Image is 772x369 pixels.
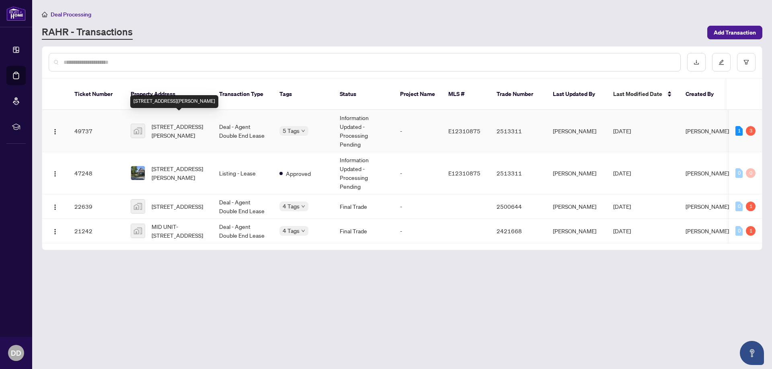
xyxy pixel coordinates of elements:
td: 2421668 [490,219,546,243]
span: Deal Processing [51,11,91,18]
span: [DATE] [613,203,631,210]
button: Logo [49,124,62,137]
span: MID UNIT-[STREET_ADDRESS] [152,222,206,240]
div: [STREET_ADDRESS][PERSON_NAME] [130,95,218,108]
td: Final Trade [333,194,394,219]
img: Logo [52,228,58,235]
th: Property Address [124,79,213,110]
div: 0 [735,226,743,236]
td: 47248 [68,152,124,194]
div: 0 [735,202,743,211]
td: - [394,152,442,194]
span: [STREET_ADDRESS][PERSON_NAME] [152,122,206,140]
span: [PERSON_NAME] [686,127,729,135]
td: [PERSON_NAME] [546,110,607,152]
button: filter [737,53,756,71]
th: Ticket Number [68,79,124,110]
span: down [301,129,305,133]
button: Logo [49,224,62,237]
span: [DATE] [613,169,631,177]
td: [PERSON_NAME] [546,219,607,243]
span: home [42,12,47,17]
span: [DATE] [613,127,631,135]
div: 1 [735,126,743,136]
img: logo [6,6,26,21]
div: 0 [735,168,743,178]
span: Last Modified Date [613,90,662,98]
button: Logo [49,167,62,179]
th: Tags [273,79,333,110]
th: Last Modified Date [607,79,679,110]
td: 2513311 [490,110,546,152]
span: [DATE] [613,227,631,234]
span: [STREET_ADDRESS][PERSON_NAME] [152,164,206,182]
div: 3 [746,126,756,136]
span: [PERSON_NAME] [686,169,729,177]
span: Approved [286,169,311,178]
span: DD [11,347,21,359]
button: Logo [49,200,62,213]
img: Logo [52,171,58,177]
img: thumbnail-img [131,124,145,138]
img: thumbnail-img [131,224,145,238]
div: 0 [746,168,756,178]
button: Add Transaction [707,26,762,39]
img: thumbnail-img [131,166,145,180]
div: 1 [746,226,756,236]
td: Information Updated - Processing Pending [333,152,394,194]
span: [STREET_ADDRESS] [152,202,203,211]
td: 49737 [68,110,124,152]
span: [PERSON_NAME] [686,203,729,210]
th: Transaction Type [213,79,273,110]
span: Add Transaction [714,26,756,39]
span: edit [719,59,724,65]
th: Last Updated By [546,79,607,110]
th: Created By [679,79,727,110]
td: 22639 [68,194,124,219]
span: download [694,59,699,65]
td: - [394,219,442,243]
th: MLS # [442,79,490,110]
button: Open asap [740,341,764,365]
td: Final Trade [333,219,394,243]
span: E12310875 [448,127,480,135]
span: filter [743,59,749,65]
a: RAHR - Transactions [42,25,133,40]
td: [PERSON_NAME] [546,194,607,219]
td: 21242 [68,219,124,243]
img: Logo [52,204,58,210]
span: down [301,229,305,233]
td: Deal - Agent Double End Lease [213,110,273,152]
span: down [301,204,305,208]
button: download [687,53,706,71]
button: edit [712,53,731,71]
img: Logo [52,128,58,135]
span: 4 Tags [283,202,300,211]
th: Status [333,79,394,110]
td: Information Updated - Processing Pending [333,110,394,152]
td: Deal - Agent Double End Lease [213,194,273,219]
div: 1 [746,202,756,211]
span: 4 Tags [283,226,300,235]
td: Deal - Agent Double End Lease [213,219,273,243]
td: 2500644 [490,194,546,219]
img: thumbnail-img [131,200,145,213]
td: - [394,194,442,219]
th: Project Name [394,79,442,110]
span: [PERSON_NAME] [686,227,729,234]
td: - [394,110,442,152]
span: E12310875 [448,169,480,177]
th: Trade Number [490,79,546,110]
td: 2513311 [490,152,546,194]
td: Listing - Lease [213,152,273,194]
td: [PERSON_NAME] [546,152,607,194]
span: 5 Tags [283,126,300,135]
